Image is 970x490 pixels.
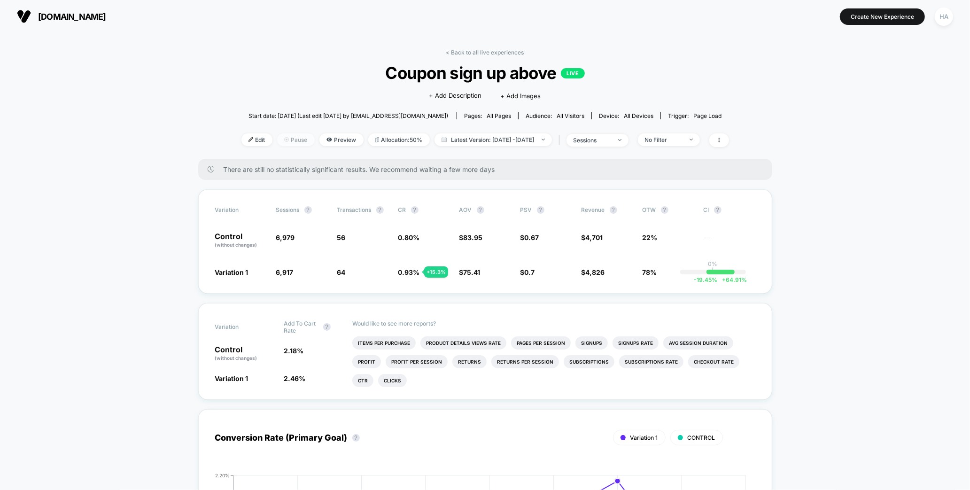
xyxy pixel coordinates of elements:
span: 22% [643,233,658,241]
span: $ [582,233,603,241]
span: AOV [459,206,472,213]
button: ? [376,206,384,214]
li: Product Details Views Rate [420,336,506,350]
div: + 15.3 % [424,266,448,278]
span: CR [398,206,406,213]
div: sessions [574,137,611,144]
span: Device: [591,112,660,119]
span: + Add Description [429,91,481,101]
span: 2.18 % [284,347,303,355]
span: (without changes) [215,355,257,361]
span: Coupon sign up above [265,63,704,83]
span: 0.67 [525,233,539,241]
span: Page Load [693,112,722,119]
img: end [618,139,621,141]
span: --- [704,235,755,249]
tspan: 2.20% [215,473,230,478]
span: $ [520,233,539,241]
button: HA [932,7,956,26]
li: Clicks [378,374,407,387]
span: 6,979 [276,233,295,241]
p: Control [215,233,267,249]
li: Profit Per Session [386,355,448,368]
span: There are still no statistically significant results. We recommend waiting a few more days [224,165,753,173]
div: Audience: [526,112,584,119]
span: Add To Cart Rate [284,320,318,334]
span: 4,826 [586,268,605,276]
button: Create New Experience [840,8,925,25]
img: end [542,139,545,140]
span: Allocation: 50% [368,133,430,146]
span: OTW [643,206,694,214]
li: Checkout Rate [688,355,739,368]
button: ? [323,323,331,331]
span: Variation 1 [215,268,248,276]
p: Control [215,346,274,362]
span: $ [459,233,483,241]
li: Signups [575,336,608,350]
div: No Filter [645,136,683,143]
span: 64.91 % [717,276,747,283]
p: 0% [708,260,718,267]
span: 0.7 [525,268,535,276]
span: [DOMAIN_NAME] [38,12,106,22]
img: rebalance [375,137,379,142]
span: 78% [643,268,657,276]
li: Returns Per Session [491,355,559,368]
span: 2.46 % [284,374,305,382]
li: Profit [352,355,381,368]
span: Sessions [276,206,300,213]
img: calendar [442,137,447,142]
span: $ [582,268,605,276]
span: + Add Images [500,92,541,100]
p: Would like to see more reports? [352,320,755,327]
li: Avg Session Duration [663,336,733,350]
span: $ [520,268,535,276]
span: (without changes) [215,242,257,248]
span: CONTROL [688,434,715,441]
div: Trigger: [668,112,722,119]
span: Variation [215,206,267,214]
li: Signups Rate [613,336,659,350]
div: HA [935,8,953,26]
span: 4,701 [586,233,603,241]
button: ? [352,434,360,442]
span: PSV [520,206,532,213]
button: [DOMAIN_NAME] [14,9,109,24]
span: all pages [487,112,511,119]
span: 56 [337,233,346,241]
span: Edit [241,133,272,146]
span: 83.95 [464,233,483,241]
button: ? [714,206,722,214]
p: | [712,267,714,274]
span: 0.80 % [398,233,420,241]
span: Variation [215,320,267,334]
img: end [690,139,693,140]
span: Revenue [582,206,605,213]
div: Pages: [464,112,511,119]
img: edit [248,137,253,142]
span: Variation 1 [215,374,248,382]
span: Pause [277,133,315,146]
li: Items Per Purchase [352,336,416,350]
span: 64 [337,268,346,276]
li: Ctr [352,374,373,387]
span: All Visitors [557,112,584,119]
span: $ [459,268,481,276]
span: all devices [624,112,653,119]
button: ? [661,206,668,214]
a: < Back to all live experiences [446,49,524,56]
span: CI [704,206,755,214]
button: ? [537,206,544,214]
span: Start date: [DATE] (Last edit [DATE] by [EMAIL_ADDRESS][DOMAIN_NAME]) [248,112,448,119]
span: + [722,276,726,283]
span: -19.45 % [694,276,717,283]
li: Pages Per Session [511,336,571,350]
button: ? [477,206,484,214]
li: Subscriptions Rate [619,355,683,368]
span: 6,917 [276,268,294,276]
span: Latest Version: [DATE] - [DATE] [435,133,552,146]
span: Preview [319,133,364,146]
img: Visually logo [17,9,31,23]
button: ? [304,206,312,214]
